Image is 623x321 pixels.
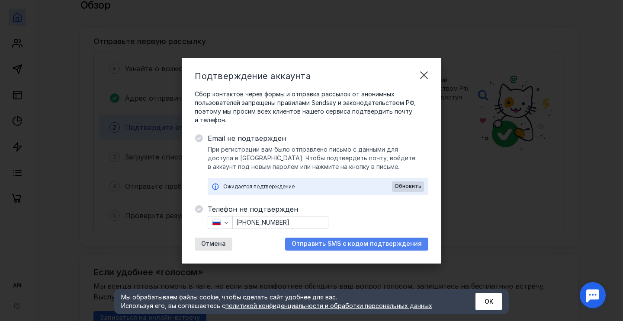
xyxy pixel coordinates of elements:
span: Отправить SMS с кодом подтверждения [292,240,422,248]
button: Обновить [392,181,424,192]
span: Подтверждение аккаунта [195,71,311,81]
span: Сбор контактов через формы и отправка рассылок от анонимных пользователей запрещены правилами Sen... [195,90,428,124]
button: Отправить SMS с кодом подтверждения [285,238,428,251]
a: политикой конфиденциальности и обработки персональных данных [225,302,432,309]
button: ОК [475,293,502,310]
span: Email не подтвержден [208,133,428,143]
button: Отмена [195,238,232,251]
div: Мы обрабатываем файлы cookie, чтобы сделать сайт удобнее для вас. Используя его, вы соглашаетесь c [121,293,454,310]
span: Телефон не подтвержден [208,204,428,214]
div: Ожидается подтверждение [223,182,392,191]
span: При регистрации вам было отправлено письмо с данными для доступа в [GEOGRAPHIC_DATA]. Чтобы подтв... [208,145,428,171]
span: Отмена [201,240,226,248]
span: Обновить [395,183,421,189]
